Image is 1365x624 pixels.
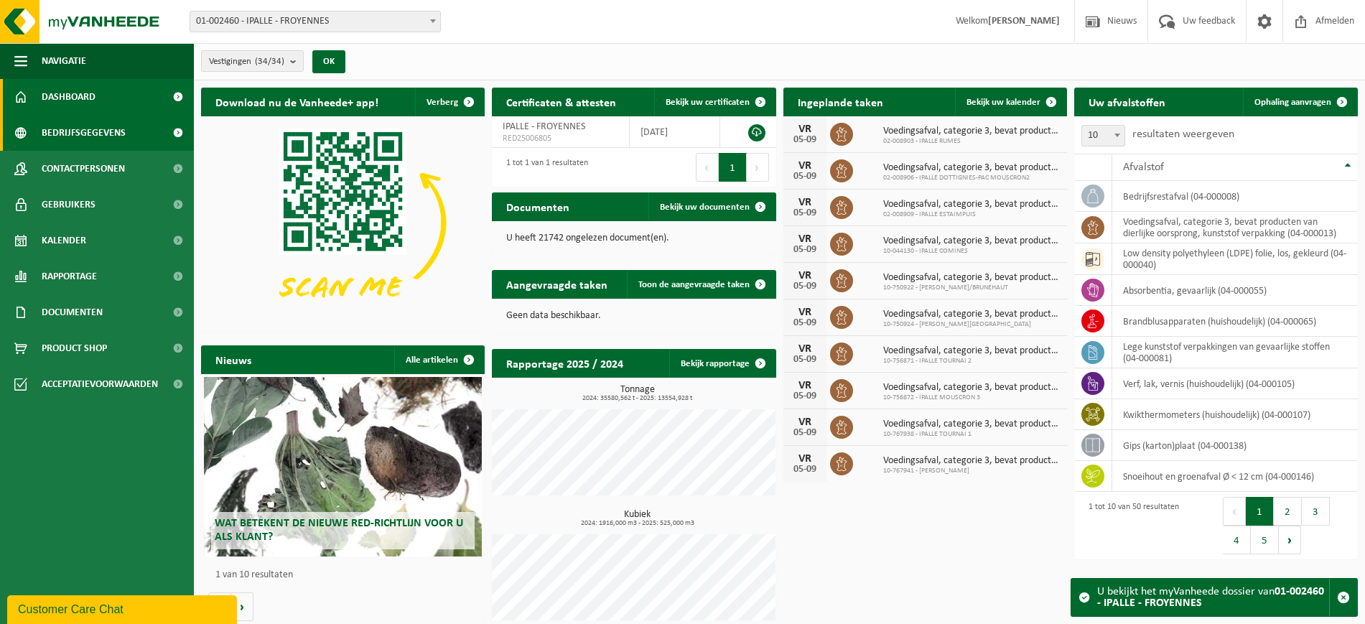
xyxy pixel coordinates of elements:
[883,455,1060,467] span: Voedingsafval, categorie 3, bevat producten van dierlijke oorsprong, kunststof v...
[1112,399,1358,430] td: kwikthermometers (huishoudelijk) (04-000107)
[1243,88,1356,116] a: Ophaling aanvragen
[1074,88,1180,116] h2: Uw afvalstoffen
[1132,129,1234,140] label: resultaten weergeven
[201,116,485,329] img: Download de VHEPlus App
[883,137,1060,146] span: 02-008903 - IPALLE RUMES
[883,162,1060,174] span: Voedingsafval, categorie 3, bevat producten van dierlijke oorsprong, kunststof v...
[1097,586,1324,609] strong: 01-002460 - IPALLE - FROYENNES
[42,79,95,115] span: Dashboard
[499,520,775,527] span: 2024: 1916,000 m3 - 2025: 525,000 m3
[42,187,95,223] span: Gebruikers
[883,309,1060,320] span: Voedingsafval, categorie 3, bevat producten van dierlijke oorsprong, kunststof v...
[503,121,585,132] span: IPALLE - FROYENNES
[883,174,1060,182] span: 02-008906 - IPALLE DOTTIGNIES-PAC MOUSCRON2
[492,349,638,377] h2: Rapportage 2025 / 2024
[648,192,775,221] a: Bekijk uw documenten
[791,172,819,182] div: 05-09
[660,202,750,212] span: Bekijk uw documenten
[955,88,1066,116] a: Bekijk uw kalender
[427,98,458,107] span: Verberg
[883,236,1060,247] span: Voedingsafval, categorie 3, bevat producten van dierlijke oorsprong, kunststof v...
[499,385,775,402] h3: Tonnage
[791,208,819,218] div: 05-09
[627,270,775,299] a: Toon de aangevraagde taken
[883,394,1060,402] span: 10-756872 - IPALLE MOUSCRON 3
[204,377,482,557] a: Wat betekent de nieuwe RED-richtlijn voor u als klant?
[492,88,630,116] h2: Certificaten & attesten
[883,320,1060,329] span: 10-750924 - [PERSON_NAME][GEOGRAPHIC_DATA]
[506,233,761,243] p: U heeft 21742 ongelezen document(en).
[7,592,240,624] iframe: chat widget
[499,510,775,527] h3: Kubiek
[883,357,1060,365] span: 10-756871 - IPALLE TOURNAI 2
[696,153,719,182] button: Previous
[201,345,266,373] h2: Nieuws
[638,280,750,289] span: Toon de aangevraagde taken
[791,135,819,145] div: 05-09
[506,311,761,321] p: Geen data beschikbaar.
[791,270,819,281] div: VR
[42,223,86,259] span: Kalender
[1081,495,1179,556] div: 1 tot 10 van 50 resultaten
[1302,497,1330,526] button: 3
[791,416,819,428] div: VR
[503,133,618,144] span: RED25006805
[883,247,1060,256] span: 10-044130 - IPALLE COMINES
[42,366,158,402] span: Acceptatievoorwaarden
[1097,579,1329,616] div: U bekijkt het myVanheede dossier van
[1112,306,1358,337] td: brandblusapparaten (huishoudelijk) (04-000065)
[791,160,819,172] div: VR
[499,152,588,183] div: 1 tot 1 van 1 resultaten
[231,592,253,621] button: Volgende
[791,281,819,292] div: 05-09
[1112,243,1358,275] td: low density polyethyleen (LDPE) folie, los, gekleurd (04-000040)
[201,50,304,72] button: Vestigingen(34/34)
[883,382,1060,394] span: Voedingsafval, categorie 3, bevat producten van dierlijke oorsprong, kunststof v...
[42,259,97,294] span: Rapportage
[215,518,463,543] span: Wat betekent de nieuwe RED-richtlijn voor u als klant?
[988,16,1060,27] strong: [PERSON_NAME]
[719,153,747,182] button: 1
[1254,98,1331,107] span: Ophaling aanvragen
[883,272,1060,284] span: Voedingsafval, categorie 3, bevat producten van dierlijke oorsprong, kunststof v...
[42,294,103,330] span: Documenten
[394,345,483,374] a: Alle artikelen
[883,430,1060,439] span: 10-767938 - IPALLE TOURNAI 1
[791,343,819,355] div: VR
[1112,275,1358,306] td: absorbentia, gevaarlijk (04-000055)
[791,465,819,475] div: 05-09
[492,192,584,220] h2: Documenten
[666,98,750,107] span: Bekijk uw certificaten
[312,50,345,73] button: OK
[883,467,1060,475] span: 10-767941 - [PERSON_NAME]
[255,57,284,66] count: (34/34)
[1112,430,1358,461] td: gips (karton)plaat (04-000138)
[492,270,622,298] h2: Aangevraagde taken
[966,98,1040,107] span: Bekijk uw kalender
[1223,497,1246,526] button: Previous
[1112,212,1358,243] td: voedingsafval, categorie 3, bevat producten van dierlijke oorsprong, kunststof verpakking (04-000...
[883,126,1060,137] span: Voedingsafval, categorie 3, bevat producten van dierlijke oorsprong, kunststof v...
[42,330,107,366] span: Product Shop
[654,88,775,116] a: Bekijk uw certificaten
[883,419,1060,430] span: Voedingsafval, categorie 3, bevat producten van dierlijke oorsprong, kunststof v...
[883,284,1060,292] span: 10-750922 - [PERSON_NAME]/BRUNEHAUT
[1246,497,1274,526] button: 1
[791,245,819,255] div: 05-09
[1112,181,1358,212] td: bedrijfsrestafval (04-000008)
[791,318,819,328] div: 05-09
[42,151,125,187] span: Contactpersonen
[201,88,393,116] h2: Download nu de Vanheede+ app!
[791,124,819,135] div: VR
[415,88,483,116] button: Verberg
[1112,368,1358,399] td: verf, lak, vernis (huishoudelijk) (04-000105)
[747,153,769,182] button: Next
[783,88,898,116] h2: Ingeplande taken
[791,233,819,245] div: VR
[791,380,819,391] div: VR
[1081,125,1125,146] span: 10
[42,115,126,151] span: Bedrijfsgegevens
[1279,526,1301,554] button: Next
[791,197,819,208] div: VR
